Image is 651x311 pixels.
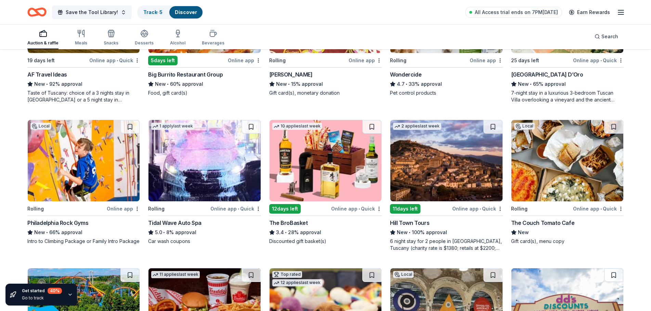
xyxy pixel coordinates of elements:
span: New [34,228,45,236]
img: Image for Philadelphia Rock Gyms [28,120,140,201]
a: Image for The BroBasket10 applieslast week12days leftOnline app•QuickThe BroBasket3.4•28% approva... [269,120,382,245]
a: Home [27,4,47,20]
div: Online app Quick [573,204,624,213]
img: Image for The BroBasket [270,120,381,201]
div: Online app Quick [89,56,140,65]
span: Save the Tool Library! [66,8,118,16]
span: New [518,228,529,236]
div: Rolling [269,56,286,65]
span: • [600,58,602,63]
div: 12 days left [269,204,301,214]
div: 10 applies last week [272,123,322,130]
div: [PERSON_NAME] [269,70,313,79]
div: Local [393,271,414,278]
div: Discounted gift basket(s) [269,238,382,245]
div: Big Burrito Restaurant Group [148,70,223,79]
div: Online app [228,56,261,65]
span: All Access trial ends on 7PM[DATE] [475,8,558,16]
span: New [397,228,408,236]
div: Intro to Climbing Package or Family Intro Package [27,238,140,245]
div: 40 % [48,288,62,294]
span: • [46,230,48,235]
a: Image for The Couch Tomato CafeLocalRollingOnline app•QuickThe Couch Tomato CafeNewGift card(s), ... [511,120,624,245]
span: • [288,81,290,87]
div: 28% approval [269,228,382,236]
img: Image for Tidal Wave Auto Spa [148,120,260,201]
div: 2 applies last week [393,123,441,130]
img: Image for Hill Town Tours [390,120,502,201]
button: Beverages [202,27,224,49]
div: 11 applies last week [151,271,200,278]
div: 7-night stay in a luxurious 3-bedroom Tuscan Villa overlooking a vineyard and the ancient walled ... [511,90,624,103]
div: 25 days left [511,56,539,65]
span: 5.0 [155,228,162,236]
div: 19 days left [27,56,55,65]
div: Snacks [104,40,118,46]
div: Local [30,123,51,130]
div: Taste of Tuscany: choice of a 3 nights stay in [GEOGRAPHIC_DATA] or a 5 night stay in [GEOGRAPHIC... [27,90,140,103]
img: Image for The Couch Tomato Cafe [511,120,623,201]
span: • [600,206,602,212]
div: 8% approval [148,228,261,236]
span: New [34,80,45,88]
button: Track· 5Discover [137,5,203,19]
div: Gift card(s), menu copy [511,238,624,245]
span: • [480,206,481,212]
div: 12 applies last week [272,279,322,286]
div: Online app Quick [573,56,624,65]
button: Alcohol [170,27,185,49]
div: 60% approval [148,80,261,88]
div: Get started [22,288,62,294]
div: Food, gift card(s) [148,90,261,96]
a: All Access trial ends on 7PM[DATE] [465,7,562,18]
div: Tidal Wave Auto Spa [148,219,201,227]
span: • [164,230,165,235]
div: The BroBasket [269,219,308,227]
div: Desserts [135,40,154,46]
button: Search [589,30,624,43]
span: • [238,206,239,212]
div: Gift card(s), monetary donation [269,90,382,96]
div: 100% approval [390,228,503,236]
div: 33% approval [390,80,503,88]
div: 1 apply last week [151,123,194,130]
button: Auction & raffle [27,27,58,49]
div: 6 night stay for 2 people in [GEOGRAPHIC_DATA], Tuscany (charity rate is $1380; retails at $2200;... [390,238,503,252]
a: Image for Hill Town Tours 2 applieslast week11days leftOnline app•QuickHill Town ToursNew•100% ap... [390,120,503,252]
button: Meals [75,27,87,49]
div: The Couch Tomato Cafe [511,219,575,227]
button: Snacks [104,27,118,49]
a: Earn Rewards [565,6,614,18]
div: Pet control products [390,90,503,96]
span: • [406,81,408,87]
div: Online app [470,56,503,65]
div: [GEOGRAPHIC_DATA] D’Oro [511,70,583,79]
a: Discover [175,9,197,15]
div: Rolling [27,205,44,213]
span: New [518,80,529,88]
div: 66% approval [27,228,140,236]
span: • [117,58,118,63]
div: Car wash coupons [148,238,261,245]
div: Online app Quick [210,204,261,213]
span: New [155,80,166,88]
div: Hill Town Tours [390,219,429,227]
button: Desserts [135,27,154,49]
div: Auction & raffle [27,40,58,46]
div: 15% approval [269,80,382,88]
span: • [359,206,360,212]
a: Track· 5 [143,9,162,15]
span: • [46,81,48,87]
div: Rolling [390,56,406,65]
div: Online app Quick [452,204,503,213]
a: Image for Tidal Wave Auto Spa1 applylast weekRollingOnline app•QuickTidal Wave Auto Spa5.0•8% app... [148,120,261,245]
button: Save the Tool Library! [52,5,132,19]
a: Image for Philadelphia Rock GymsLocalRollingOnline appPhiladelphia Rock GymsNew•66% approvalIntro... [27,120,140,245]
div: Beverages [202,40,224,46]
span: New [276,80,287,88]
span: • [409,230,411,235]
span: • [285,230,287,235]
div: 92% approval [27,80,140,88]
span: 3.4 [276,228,284,236]
div: Alcohol [170,40,185,46]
